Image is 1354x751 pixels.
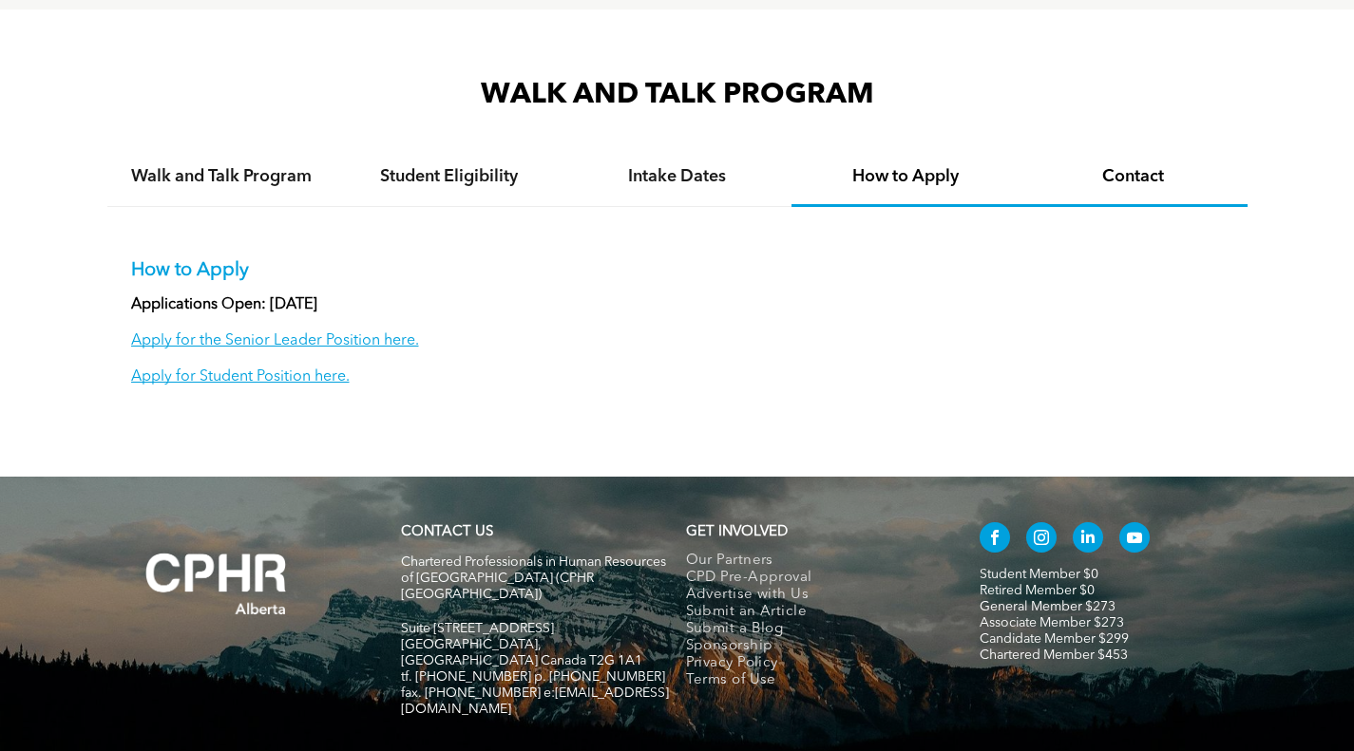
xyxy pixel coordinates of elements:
[401,638,642,667] span: [GEOGRAPHIC_DATA], [GEOGRAPHIC_DATA] Canada T2G 1A1
[686,672,940,689] a: Terms of Use
[686,621,940,638] a: Submit a Blog
[1037,166,1230,187] h4: Contact
[686,525,788,539] span: GET INVOLVED
[401,686,669,716] span: fax. [PHONE_NUMBER] e:[EMAIL_ADDRESS][DOMAIN_NAME]
[401,525,493,539] a: CONTACT US
[131,369,350,385] a: Apply for Student Position here.
[1026,522,1057,557] a: instagram
[686,604,940,621] a: Submit an Article
[401,622,554,635] span: Suite [STREET_ADDRESS]
[581,166,774,187] h4: Intake Dates
[131,333,419,348] a: Apply for the Senior Leader Position here.
[353,166,546,187] h4: Student Eligibility
[980,648,1128,662] a: Chartered Member $453
[107,515,326,653] img: A white background with a few lines on it
[401,555,666,601] span: Chartered Professionals in Human Resources of [GEOGRAPHIC_DATA] (CPHR [GEOGRAPHIC_DATA])
[1073,522,1103,557] a: linkedin
[809,166,1002,187] h4: How to Apply
[980,600,1116,613] a: General Member $273
[131,259,1224,282] p: How to Apply
[401,670,665,684] span: tf. [PHONE_NUMBER] p. [PHONE_NUMBER]
[686,553,940,570] a: Our Partners
[980,522,1010,557] a: facebook
[686,570,940,587] a: CPD Pre-Approval
[980,568,1098,581] a: Student Member $0
[980,584,1095,597] a: Retired Member $0
[686,655,940,672] a: Privacy Policy
[980,632,1129,646] a: Candidate Member $299
[131,297,317,312] strong: Applications Open: [DATE]
[980,616,1124,629] a: Associate Member $273
[1119,522,1150,557] a: youtube
[124,166,318,187] h4: Walk and Talk Program
[481,81,874,109] span: WALK AND TALK PROGRAM
[686,587,940,604] a: Advertise with Us
[686,638,940,655] a: Sponsorship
